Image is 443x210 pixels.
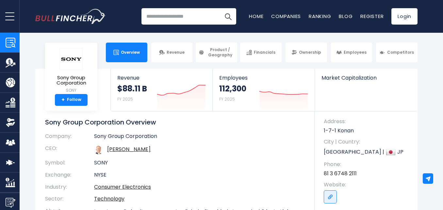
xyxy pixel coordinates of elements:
span: Phone: [324,161,411,168]
span: Sony Group Corporation [50,75,92,86]
strong: + [61,97,65,103]
a: Ranking [309,13,331,20]
span: Employees [344,50,367,55]
a: Revenue $88.11 B FY 2025 [111,69,212,111]
a: Financials [240,43,282,62]
img: hiroki-totoki.jpg [94,145,103,154]
td: SONY [94,157,305,169]
a: Ownership [286,43,327,62]
span: Address: [324,118,411,125]
span: Competitors [387,50,414,55]
a: Go to homepage [35,9,106,24]
span: Website: [324,181,411,188]
a: +Follow [55,94,88,106]
a: Market Capitalization [315,69,417,92]
p: 1-7-1 Konan [324,127,411,134]
a: Blog [339,13,353,20]
span: Overview [121,50,140,55]
span: Product / Geography [206,47,234,57]
strong: $88.11 B [117,84,147,94]
th: Company: [45,133,94,143]
h1: Sony Group Corporation Overview [45,118,305,126]
a: Login [391,8,418,25]
td: Sony Group Corporation [94,133,305,143]
th: Symbol: [45,157,94,169]
th: Exchange: [45,169,94,181]
a: Technology [94,195,124,202]
img: Bullfincher logo [35,9,106,24]
a: ceo [107,145,151,153]
span: Financials [254,50,275,55]
span: City | Country: [324,138,411,145]
a: Revenue [151,43,193,62]
a: Overview [106,43,147,62]
span: Revenue [117,75,206,81]
a: Register [360,13,384,20]
th: CEO: [45,143,94,157]
small: SONY [50,87,92,93]
span: Ownership [299,50,321,55]
a: Employees 112,300 FY 2025 [213,69,314,111]
a: Consumer Electronics [94,183,151,191]
button: Search [220,8,236,25]
a: 81 3 6748 2111 [324,170,357,177]
small: FY 2025 [117,96,133,102]
a: Employees [331,43,372,62]
a: Companies [271,13,301,20]
a: Home [249,13,263,20]
span: Employees [219,75,308,81]
a: Sony Group Corporation SONY [50,48,92,94]
td: NYSE [94,169,305,181]
img: Ownership [6,118,15,127]
small: FY 2025 [219,96,235,102]
span: Market Capitalization [321,75,410,81]
a: Go to link [324,190,337,203]
th: Industry: [45,181,94,193]
th: Sector: [45,193,94,205]
span: Revenue [167,50,185,55]
p: [GEOGRAPHIC_DATA] | JP [324,147,411,157]
a: Product / Geography [196,43,237,62]
a: Competitors [376,43,418,62]
strong: 112,300 [219,84,246,94]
